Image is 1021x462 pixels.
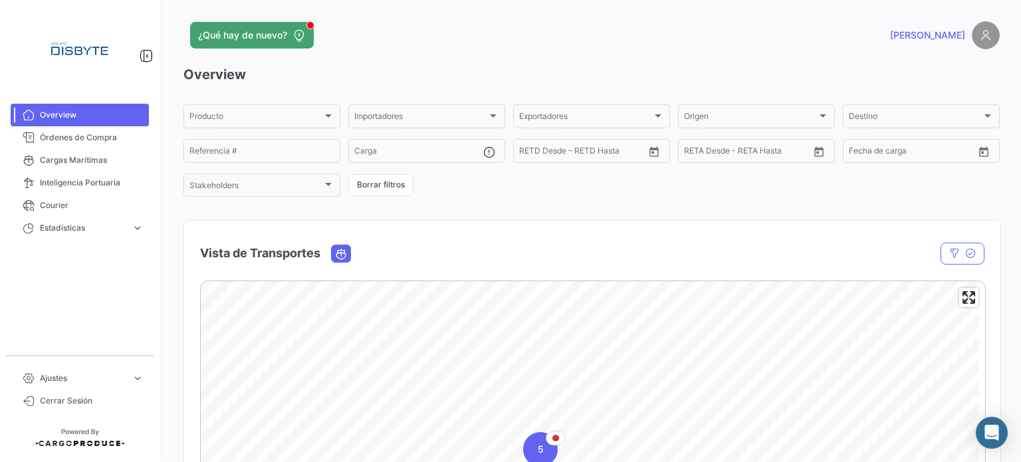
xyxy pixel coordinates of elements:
[849,114,982,123] span: Destino
[974,142,994,162] button: Open calendar
[40,395,144,407] span: Cerrar Sesión
[200,244,320,263] h4: Vista de Transportes
[11,104,149,126] a: Overview
[183,65,1000,84] h3: Overview
[519,148,543,158] input: Desde
[189,183,322,192] span: Stakeholders
[40,222,126,234] span: Estadísticas
[972,21,1000,49] img: placeholder-user.png
[882,148,942,158] input: Hasta
[40,132,144,144] span: Órdenes de Compra
[40,372,126,384] span: Ajustes
[809,142,829,162] button: Open calendar
[132,372,144,384] span: expand_more
[189,114,322,123] span: Producto
[354,114,487,123] span: Importadores
[11,149,149,172] a: Cargas Marítimas
[538,443,544,456] span: 5
[959,288,978,307] button: Enter fullscreen
[890,29,965,42] span: [PERSON_NAME]
[40,109,144,121] span: Overview
[644,142,664,162] button: Open calendar
[132,222,144,234] span: expand_more
[11,172,149,194] a: Inteligencia Portuaria
[348,174,413,196] button: Borrar filtros
[11,126,149,149] a: Órdenes de Compra
[198,29,287,42] span: ¿Qué hay de nuevo?
[332,245,350,262] button: Ocean
[717,148,777,158] input: Hasta
[519,114,652,123] span: Exportadores
[40,154,144,166] span: Cargas Marítimas
[849,148,873,158] input: Desde
[47,16,113,82] img: Logo+disbyte.jpeg
[684,148,708,158] input: Desde
[684,114,817,123] span: Origen
[40,177,144,189] span: Inteligencia Portuaria
[40,199,144,211] span: Courier
[190,22,314,49] button: ¿Qué hay de nuevo?
[976,417,1008,449] div: Abrir Intercom Messenger
[11,194,149,217] a: Courier
[552,148,612,158] input: Hasta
